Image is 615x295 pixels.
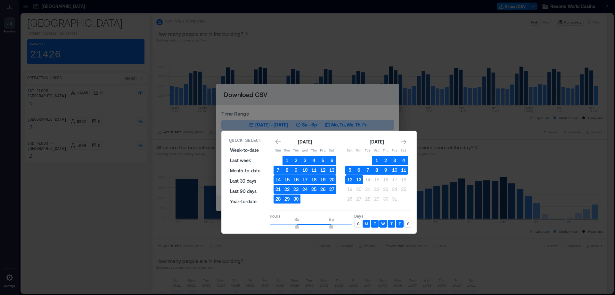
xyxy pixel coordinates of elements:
button: 12 [318,166,327,175]
p: Sat [399,148,408,153]
button: Month-to-date [226,166,264,176]
button: 3 [390,156,399,165]
button: 28 [363,195,372,204]
button: 13 [327,166,336,175]
button: Last week [226,155,264,166]
button: 9 [291,166,300,175]
th: Monday [354,146,363,155]
th: Sunday [345,146,354,155]
button: 14 [274,175,283,184]
button: 4 [309,156,318,165]
button: 31 [390,195,399,204]
p: Sun [274,148,283,153]
button: 4 [399,156,408,165]
button: 2 [381,156,390,165]
p: Thu [309,148,318,153]
p: Quick Select [229,137,261,144]
p: Sat [327,148,336,153]
button: 7 [274,166,283,175]
button: 9 [381,166,390,175]
p: T [374,221,376,226]
th: Saturday [327,146,336,155]
p: Fri [390,148,399,153]
button: 27 [327,185,336,194]
button: 22 [372,185,381,194]
button: 15 [372,175,381,184]
p: Days [354,213,412,219]
button: 17 [300,175,309,184]
button: 29 [372,195,381,204]
button: 28 [274,195,283,204]
button: 16 [291,175,300,184]
button: 19 [318,175,327,184]
button: 18 [399,175,408,184]
button: Week-to-date [226,145,264,155]
p: Wed [372,148,381,153]
button: 20 [327,175,336,184]
p: Thu [381,148,390,153]
p: Tue [363,148,372,153]
button: 13 [354,175,363,184]
button: 18 [309,175,318,184]
div: [DATE] [296,138,314,146]
button: 11 [399,166,408,175]
p: Fri [318,148,327,153]
span: 6p [329,217,334,222]
button: 24 [300,185,309,194]
th: Monday [283,146,291,155]
p: T [390,221,393,226]
button: 8 [283,166,291,175]
button: Go to previous month [274,137,283,146]
th: Thursday [309,146,318,155]
button: 21 [274,185,283,194]
button: 7 [363,166,372,175]
button: 19 [345,185,354,194]
th: Wednesday [300,146,309,155]
button: 16 [381,175,390,184]
button: Last 90 days [226,186,264,196]
th: Wednesday [372,146,381,155]
button: 3 [300,156,309,165]
th: Friday [318,146,327,155]
th: Saturday [399,146,408,155]
button: 30 [381,195,390,204]
button: 5 [345,166,354,175]
span: 8a [294,217,299,222]
button: 27 [354,195,363,204]
button: 17 [390,175,399,184]
th: Thursday [381,146,390,155]
p: Tue [291,148,300,153]
button: 1 [283,156,291,165]
button: 24 [390,185,399,194]
button: 5 [318,156,327,165]
button: 14 [363,175,372,184]
p: F [399,221,401,226]
button: 2 [291,156,300,165]
button: 11 [309,166,318,175]
th: Tuesday [291,146,300,155]
p: Wed [300,148,309,153]
button: 25 [309,185,318,194]
button: 10 [300,166,309,175]
p: S [407,221,409,226]
button: 6 [354,166,363,175]
button: 26 [318,185,327,194]
button: 12 [345,175,354,184]
button: Year-to-date [226,196,264,207]
button: 26 [345,195,354,204]
button: 8 [372,166,381,175]
p: Mon [354,148,363,153]
button: 6 [327,156,336,165]
p: Hours [270,213,352,219]
button: Go to next month [399,137,408,146]
button: 23 [291,185,300,194]
button: 23 [381,185,390,194]
button: 1 [372,156,381,165]
div: [DATE] [368,138,386,146]
p: M [365,221,368,226]
th: Sunday [274,146,283,155]
button: 20 [354,185,363,194]
p: W [381,221,385,226]
button: Last 30 days [226,176,264,186]
th: Tuesday [363,146,372,155]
